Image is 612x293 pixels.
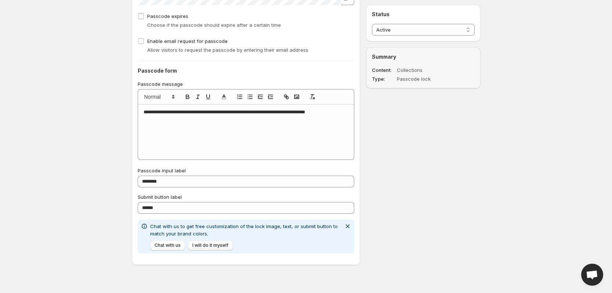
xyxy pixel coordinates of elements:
dt: Content : [372,66,395,74]
h2: Status [372,11,474,18]
h2: Summary [372,53,474,61]
span: Passcode expires [147,13,188,19]
span: Passcode input label [138,168,186,173]
p: Passcode message [138,80,355,88]
button: Dismiss notification [343,221,353,231]
div: Open chat [581,264,603,286]
span: Chat with us [155,242,181,248]
dt: Type : [372,75,395,83]
dd: Passcode lock [397,75,453,83]
span: I will do it myself [192,242,228,248]
dd: Collections [397,66,453,74]
span: Submit button label [138,194,182,200]
span: Choose if the passcode should expire after a certain time [147,22,281,28]
span: Enable email request for passcode [147,38,228,44]
button: Chat with us [150,240,185,250]
span: Allow visitors to request the passcode by entering their email address [147,47,308,53]
button: I will do it myself [188,240,233,250]
span: Chat with us to get free customization of the lock image, text, or submit button to match your br... [150,223,338,237]
h2: Passcode form [138,67,355,74]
